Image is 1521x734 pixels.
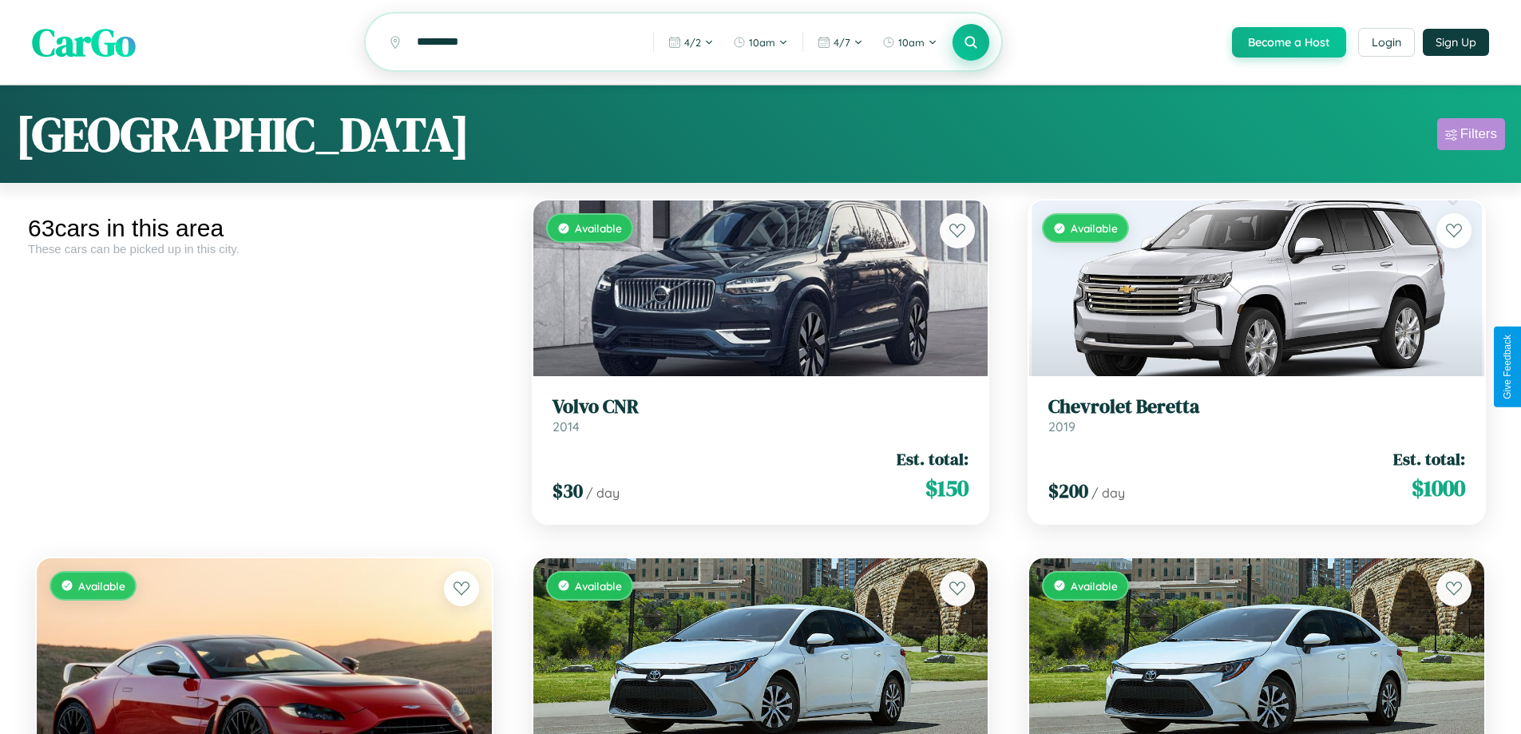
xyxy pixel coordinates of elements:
div: Give Feedback [1502,335,1513,399]
button: 4/2 [660,30,722,55]
span: / day [586,485,620,501]
h3: Volvo CNR [553,395,969,419]
span: 10am [749,36,775,49]
span: Est. total: [1393,447,1465,470]
span: Available [1071,221,1118,235]
span: $ 1000 [1412,472,1465,504]
button: Become a Host [1232,27,1346,58]
button: 10am [874,30,945,55]
h1: [GEOGRAPHIC_DATA] [16,101,469,167]
span: Available [575,221,622,235]
span: 2014 [553,419,580,434]
button: Sign Up [1423,29,1489,56]
span: Available [78,579,125,593]
span: 2019 [1048,419,1075,434]
div: 63 cars in this area [28,215,501,242]
span: $ 150 [925,472,968,504]
span: 4 / 2 [684,36,701,49]
a: Volvo CNR2014 [553,395,969,434]
div: These cars can be picked up in this city. [28,242,501,256]
button: 10am [725,30,796,55]
button: Login [1358,28,1415,57]
div: Filters [1460,126,1497,142]
span: $ 30 [553,478,583,504]
span: 10am [898,36,925,49]
a: Chevrolet Beretta2019 [1048,395,1465,434]
button: 4/7 [810,30,871,55]
h3: Chevrolet Beretta [1048,395,1465,419]
span: Est. total: [897,447,968,470]
span: 4 / 7 [834,36,850,49]
span: $ 200 [1048,478,1088,504]
span: Available [1071,579,1118,593]
span: Available [575,579,622,593]
span: CarGo [32,16,136,69]
span: / day [1091,485,1125,501]
button: Filters [1437,118,1505,150]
